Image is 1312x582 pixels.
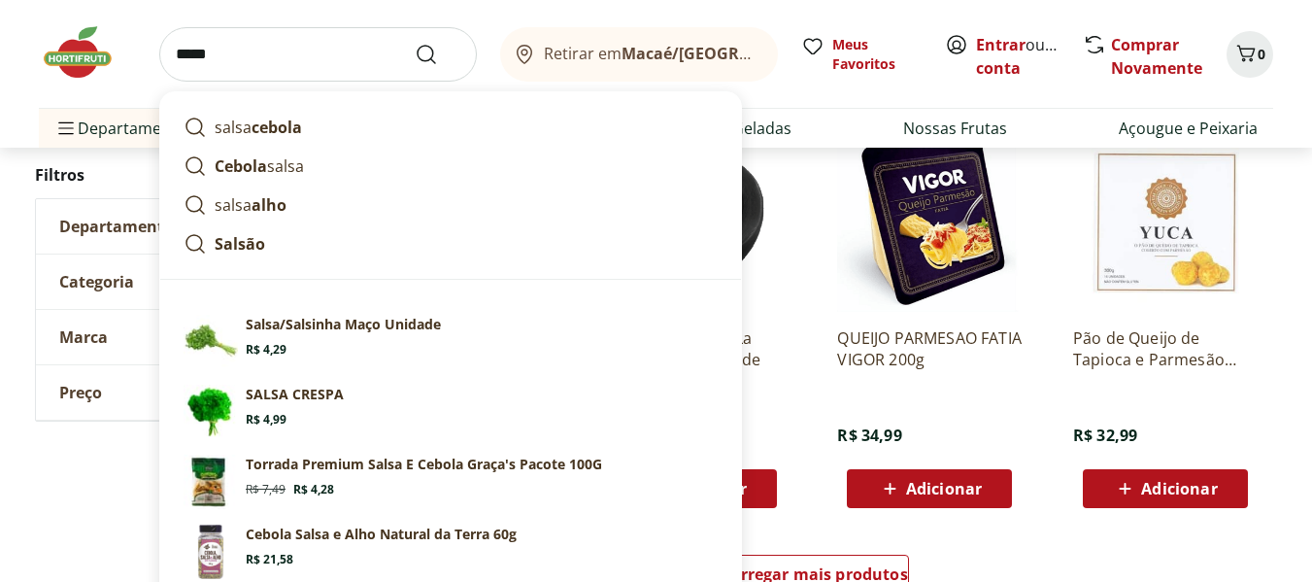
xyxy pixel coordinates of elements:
[1083,469,1248,508] button: Adicionar
[1111,34,1202,79] a: Comprar Novamente
[847,469,1012,508] button: Adicionar
[293,482,334,497] span: R$ 4,28
[59,383,102,402] span: Preço
[176,377,725,447] a: PrincipalSALSA CRESPAR$ 4,99
[176,147,725,186] a: Cebolasalsa
[215,154,304,178] p: salsa
[1119,117,1258,140] a: Açougue e Peixaria
[801,35,922,74] a: Meus Favoritos
[184,315,238,369] img: Salsa/Salsinha Maço Unidade
[832,35,922,74] span: Meus Favoritos
[1073,425,1137,446] span: R$ 32,99
[215,193,286,217] p: salsa
[246,482,286,497] span: R$ 7,49
[976,34,1083,79] a: Criar conta
[976,34,1026,55] a: Entrar
[36,199,327,254] button: Departamento
[1227,31,1273,78] button: Carrinho
[35,155,328,194] h2: Filtros
[246,455,602,474] p: Torrada Premium Salsa E Cebola Graça's Pacote 100G
[59,217,174,236] span: Departamento
[622,43,839,64] b: Macaé/[GEOGRAPHIC_DATA]
[906,481,982,496] span: Adicionar
[59,272,134,291] span: Categoria
[36,365,327,420] button: Preço
[246,552,293,567] span: R$ 21,58
[176,447,725,517] a: PrincipalTorrada Premium Salsa E Cebola Graça's Pacote 100GR$ 7,49R$ 4,28
[54,105,194,152] span: Departamentos
[246,412,286,428] span: R$ 4,99
[252,194,286,216] strong: alho
[246,525,517,544] p: Cebola Salsa e Alho Natural da Terra 60g
[721,566,908,582] span: Carregar mais produtos
[184,455,238,509] img: Principal
[903,117,1007,140] a: Nossas Frutas
[246,342,286,358] span: R$ 4,29
[1073,127,1258,312] img: Pão de Queijo de Tapioca e Parmesão Yauca 300g
[246,315,441,334] p: Salsa/Salsinha Maço Unidade
[1073,327,1258,370] a: Pão de Queijo de Tapioca e Parmesão Yauca 300g
[215,155,267,177] strong: Cebola
[36,255,327,309] button: Categoria
[1258,45,1265,63] span: 0
[176,186,725,224] a: salsaalho
[837,425,901,446] span: R$ 34,99
[215,233,265,255] strong: Salsão
[39,23,136,82] img: Hortifruti
[252,117,302,138] strong: cebola
[215,116,302,139] p: salsa
[176,307,725,377] a: Salsa/Salsinha Maço UnidadeSalsa/Salsinha Maço UnidadeR$ 4,29
[184,385,238,439] img: Principal
[36,310,327,364] button: Marca
[176,224,725,263] a: Salsão
[837,127,1022,312] img: QUEIJO PARMESAO FATIA VIGOR 200g
[837,327,1022,370] a: QUEIJO PARMESAO FATIA VIGOR 200g
[1141,481,1217,496] span: Adicionar
[976,33,1062,80] span: ou
[500,27,778,82] button: Retirar emMacaé/[GEOGRAPHIC_DATA]
[246,385,344,404] p: SALSA CRESPA
[159,27,477,82] input: search
[415,43,461,66] button: Submit Search
[54,105,78,152] button: Menu
[544,45,758,62] span: Retirar em
[184,525,238,579] img: Cebola Salsa e Alho Natural da Terra 60g
[59,327,108,347] span: Marca
[176,108,725,147] a: salsacebola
